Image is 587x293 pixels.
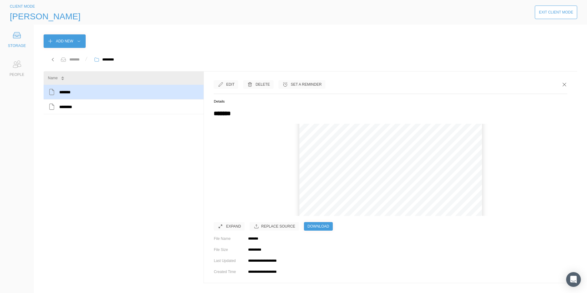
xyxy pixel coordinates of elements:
div: File Size [214,247,243,253]
div: Add New [56,38,73,44]
button: Delete [243,80,274,89]
div: Edit [226,81,235,88]
button: Download [304,222,333,231]
div: Replace Source [261,223,295,229]
div: STORAGE [8,43,26,49]
div: Last Updated [214,258,243,264]
div: Open Intercom Messenger [566,272,581,287]
button: Edit [214,80,238,89]
div: Name [48,75,58,81]
span: CLIENT MODE [10,4,35,9]
div: Expand [226,223,241,229]
div: Download [308,223,329,229]
button: Set a Reminder [278,80,325,89]
div: Exit Client Mode [539,9,573,15]
h5: Details [214,99,567,104]
div: Set a Reminder [291,81,321,88]
span: [PERSON_NAME] [10,12,80,21]
button: Exit Client Mode [535,6,577,19]
button: Add New [44,34,86,48]
div: Created Time [214,269,243,275]
button: Expand [214,222,244,231]
div: Delete [255,81,270,88]
div: File Name [214,236,243,242]
div: PEOPLE [10,72,24,78]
